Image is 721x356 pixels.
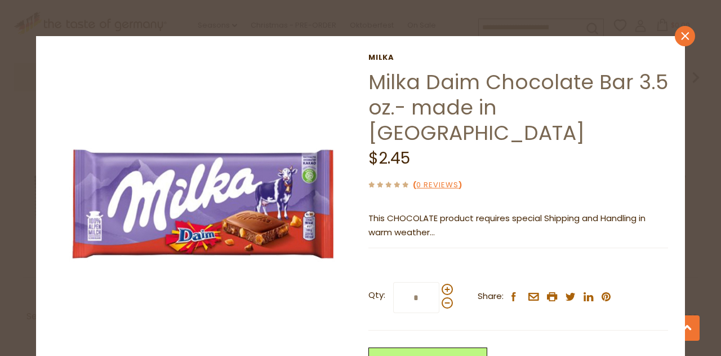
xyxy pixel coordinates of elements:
[393,282,439,313] input: Qty:
[478,289,504,304] span: Share:
[368,53,668,62] a: Milka
[368,68,668,147] a: Milka Daim Chocolate Bar 3.5 oz.- made in [GEOGRAPHIC_DATA]
[55,53,351,350] img: Milka Daim
[368,147,410,169] span: $2.45
[416,179,459,191] a: 0 Reviews
[368,288,385,302] strong: Qty:
[413,179,462,190] span: ( )
[368,212,668,240] p: This CHOCOLATE product requires special Shipping and Handling in warm weather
